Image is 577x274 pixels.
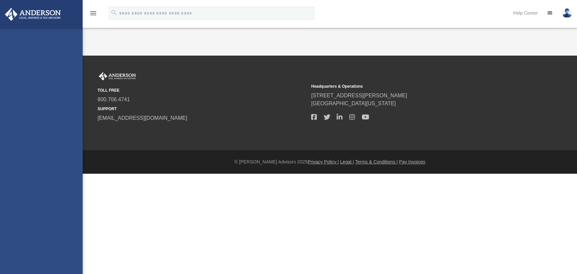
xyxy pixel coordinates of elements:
[311,93,407,98] a: [STREET_ADDRESS][PERSON_NAME]
[3,8,63,21] img: Anderson Advisors Platinum Portal
[340,159,354,164] a: Legal |
[110,9,118,16] i: search
[562,8,572,18] img: User Pic
[98,87,307,93] small: TOLL FREE
[98,115,187,121] a: [EMAIL_ADDRESS][DOMAIN_NAME]
[98,72,137,81] img: Anderson Advisors Platinum Portal
[89,9,97,17] i: menu
[311,83,520,89] small: Headquarters & Operations
[311,101,396,106] a: [GEOGRAPHIC_DATA][US_STATE]
[308,159,339,164] a: Privacy Policy |
[98,106,307,112] small: SUPPORT
[83,159,577,165] div: © [PERSON_NAME] Advisors 2025
[98,97,130,102] a: 800.706.4741
[89,13,97,17] a: menu
[355,159,398,164] a: Terms & Conditions |
[399,159,425,164] a: Pay Invoices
